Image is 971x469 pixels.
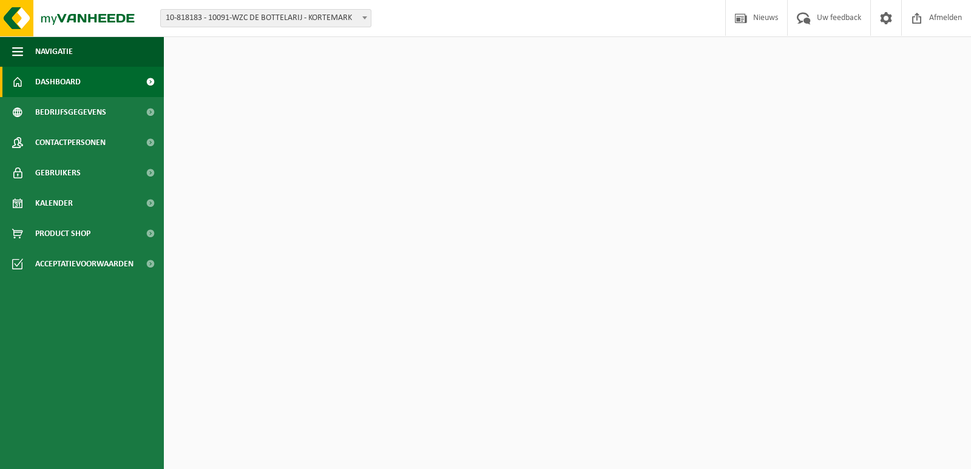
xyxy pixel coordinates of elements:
[35,127,106,158] span: Contactpersonen
[35,36,73,67] span: Navigatie
[35,67,81,97] span: Dashboard
[35,97,106,127] span: Bedrijfsgegevens
[35,158,81,188] span: Gebruikers
[35,218,90,249] span: Product Shop
[35,188,73,218] span: Kalender
[35,249,134,279] span: Acceptatievoorwaarden
[161,10,371,27] span: 10-818183 - 10091-WZC DE BOTTELARIJ - KORTEMARK
[160,9,371,27] span: 10-818183 - 10091-WZC DE BOTTELARIJ - KORTEMARK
